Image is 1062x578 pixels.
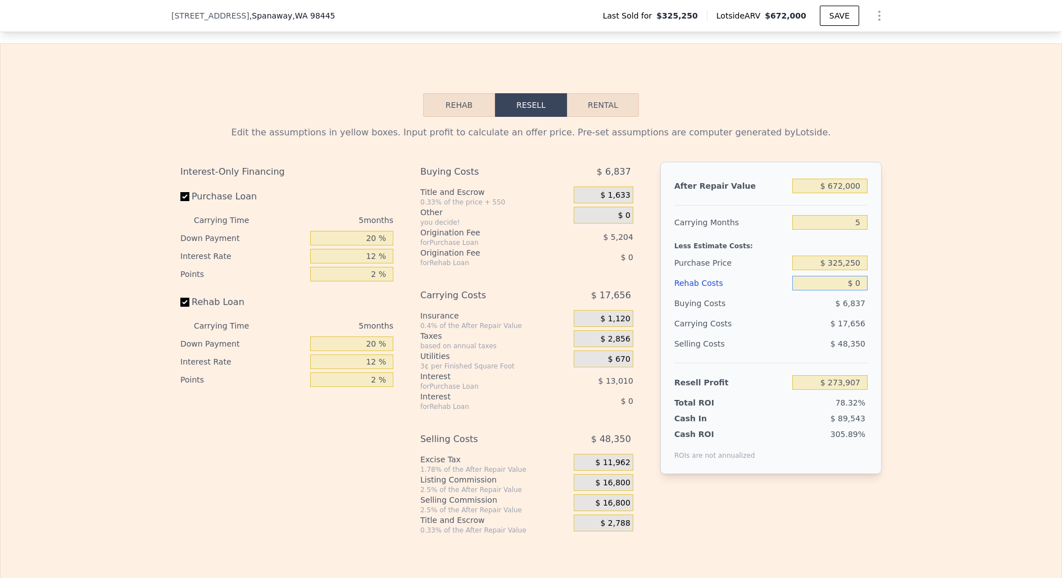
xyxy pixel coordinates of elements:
[420,330,569,342] div: Taxes
[608,354,630,365] span: $ 670
[420,198,569,207] div: 0.33% of the price + 550
[180,298,189,307] input: Rehab Loan
[567,93,639,117] button: Rental
[180,186,306,207] label: Purchase Loan
[600,190,630,201] span: $ 1,633
[596,458,630,468] span: $ 11,962
[674,429,755,440] div: Cash ROI
[249,10,335,21] span: , Spanaway
[420,515,569,526] div: Title and Escrow
[597,162,631,182] span: $ 6,837
[674,440,755,460] div: ROIs are not annualized
[420,207,569,218] div: Other
[420,391,546,402] div: Interest
[420,342,569,351] div: based on annual taxes
[674,397,745,408] div: Total ROI
[621,397,633,406] span: $ 0
[495,93,567,117] button: Resell
[420,494,569,506] div: Selling Commission
[621,253,633,262] span: $ 0
[674,313,745,334] div: Carrying Costs
[420,247,546,258] div: Origination Fee
[420,258,546,267] div: for Rehab Loan
[194,211,267,229] div: Carrying Time
[420,402,546,411] div: for Rehab Loan
[716,10,765,21] span: Lotside ARV
[420,310,569,321] div: Insurance
[591,285,631,306] span: $ 17,656
[180,335,306,353] div: Down Payment
[603,10,657,21] span: Last Sold for
[674,413,745,424] div: Cash In
[180,353,306,371] div: Interest Rate
[420,321,569,330] div: 0.4% of the After Repair Value
[674,293,788,313] div: Buying Costs
[600,518,630,529] span: $ 2,788
[596,498,630,508] span: $ 16,800
[420,526,569,535] div: 0.33% of the After Repair Value
[420,454,569,465] div: Excise Tax
[420,485,569,494] div: 2.5% of the After Repair Value
[674,372,788,393] div: Resell Profit
[194,317,267,335] div: Carrying Time
[420,506,569,515] div: 2.5% of the After Repair Value
[830,414,865,423] span: $ 89,543
[830,430,865,439] span: 305.89%
[420,186,569,198] div: Title and Escrow
[596,478,630,488] span: $ 16,800
[420,382,546,391] div: for Purchase Loan
[820,6,859,26] button: SAVE
[171,10,249,21] span: [STREET_ADDRESS]
[420,285,546,306] div: Carrying Costs
[420,474,569,485] div: Listing Commission
[420,218,569,227] div: you decide!
[600,334,630,344] span: $ 2,856
[420,162,546,182] div: Buying Costs
[830,319,865,328] span: $ 17,656
[674,273,788,293] div: Rehab Costs
[271,317,393,335] div: 5 months
[180,192,189,201] input: Purchase Loan
[420,351,569,362] div: Utilities
[656,10,698,21] span: $325,250
[180,229,306,247] div: Down Payment
[674,233,868,253] div: Less Estimate Costs:
[180,126,882,139] div: Edit the assumptions in yellow boxes. Input profit to calculate an offer price. Pre-set assumptio...
[836,299,865,308] span: $ 6,837
[618,211,630,221] span: $ 0
[674,334,788,354] div: Selling Costs
[271,211,393,229] div: 5 months
[765,11,806,20] span: $672,000
[180,371,306,389] div: Points
[420,362,569,371] div: 3¢ per Finished Square Foot
[600,314,630,324] span: $ 1,120
[420,371,546,382] div: Interest
[180,162,393,182] div: Interest-Only Financing
[598,376,633,385] span: $ 13,010
[180,292,306,312] label: Rehab Loan
[830,339,865,348] span: $ 48,350
[674,176,788,196] div: After Repair Value
[180,265,306,283] div: Points
[292,11,335,20] span: , WA 98445
[603,233,633,242] span: $ 5,204
[420,465,569,474] div: 1.78% of the After Repair Value
[420,238,546,247] div: for Purchase Loan
[836,398,865,407] span: 78.32%
[420,429,546,449] div: Selling Costs
[868,4,891,27] button: Show Options
[423,93,495,117] button: Rehab
[591,429,631,449] span: $ 48,350
[180,247,306,265] div: Interest Rate
[674,212,788,233] div: Carrying Months
[674,253,788,273] div: Purchase Price
[420,227,546,238] div: Origination Fee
